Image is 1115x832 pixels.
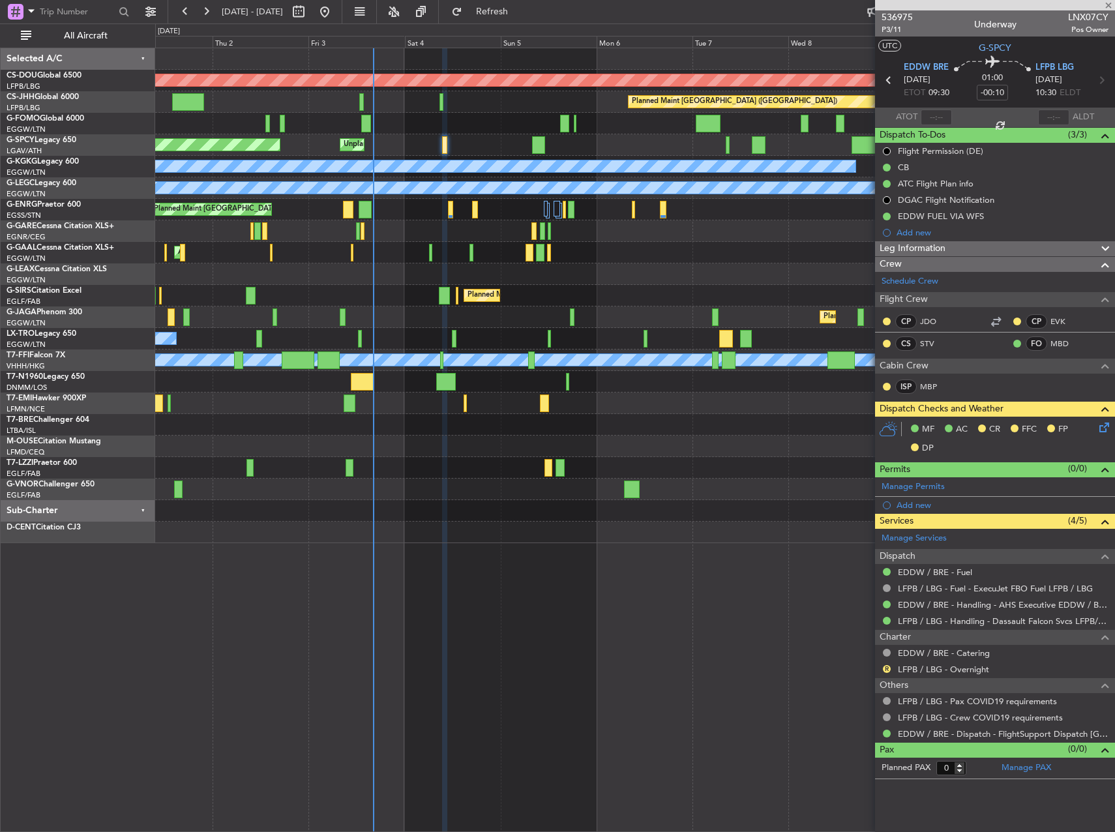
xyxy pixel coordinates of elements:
a: EDDW / BRE - Handling - AHS Executive EDDW / BRE [898,599,1108,610]
span: MF [922,423,934,436]
a: LFPB / LBG - Fuel - ExecuJet FBO Fuel LFPB / LBG [898,583,1093,594]
a: M-OUSECitation Mustang [7,438,101,445]
a: T7-FFIFalcon 7X [7,351,65,359]
span: P3/11 [882,24,913,35]
a: EGGW/LTN [7,275,46,285]
span: (4/5) [1068,514,1087,527]
div: Add new [897,227,1108,238]
span: Dispatch [880,549,915,564]
a: D-CENTCitation CJ3 [7,524,81,531]
a: G-SIRSCitation Excel [7,287,82,295]
a: LGAV/ATH [7,146,42,156]
a: G-LEAXCessna Citation XLS [7,265,107,273]
a: Manage Permits [882,481,945,494]
span: (0/0) [1068,462,1087,475]
a: EGNR/CEG [7,232,46,242]
span: T7-FFI [7,351,29,359]
input: Trip Number [40,2,115,22]
span: All Aircraft [34,31,138,40]
div: ISP [895,379,917,394]
span: ATOT [896,111,917,124]
a: LFPB / LBG - Crew COVID19 requirements [898,712,1063,723]
a: EDDW / BRE - Catering [898,647,990,659]
span: ELDT [1060,87,1080,100]
a: EGSS/STN [7,211,41,220]
div: DGAC Flight Notification [898,194,994,205]
div: Thu 2 [213,36,308,48]
span: Refresh [465,7,520,16]
div: FO [1026,336,1047,351]
div: Sat 4 [405,36,501,48]
a: EDDW / BRE - Dispatch - FlightSupport Dispatch [GEOGRAPHIC_DATA] [898,728,1108,739]
a: G-ENRGPraetor 600 [7,201,81,209]
span: [DATE] [1035,74,1062,87]
span: LX-TRO [7,330,35,338]
a: EGGW/LTN [7,125,46,134]
a: EGGW/LTN [7,168,46,177]
div: CS [895,336,917,351]
span: T7-N1960 [7,373,43,381]
span: Flight Crew [880,292,928,307]
span: ALDT [1073,111,1094,124]
a: EVK [1050,316,1080,327]
a: T7-EMIHawker 900XP [7,394,86,402]
div: Wed 8 [788,36,884,48]
div: Add new [897,499,1108,511]
span: G-LEGC [7,179,35,187]
span: ETOT [904,87,925,100]
a: EGGW/LTN [7,189,46,199]
a: LFPB / LBG - Overnight [898,664,989,675]
a: LFPB/LBG [7,82,40,91]
div: Mon 6 [597,36,692,48]
div: Planned Maint [GEOGRAPHIC_DATA] ([GEOGRAPHIC_DATA]) [468,286,673,305]
span: G-JAGA [7,308,37,316]
a: EGLF/FAB [7,297,40,306]
a: G-JAGAPhenom 300 [7,308,82,316]
span: DP [922,442,934,455]
a: LFPB / LBG - Handling - Dassault Falcon Svcs LFPB/LBG [898,616,1108,627]
span: CS-DOU [7,72,37,80]
a: LFPB/LBG [7,103,40,113]
span: Others [880,678,908,693]
div: [DATE] [158,26,180,37]
span: 01:00 [982,72,1003,85]
a: CS-JHHGlobal 6000 [7,93,79,101]
a: G-FOMOGlobal 6000 [7,115,84,123]
span: D-CENT [7,524,36,531]
a: Schedule Crew [882,275,938,288]
span: (3/3) [1068,128,1087,141]
span: 536975 [882,10,913,24]
span: G-GARE [7,222,37,230]
a: G-GARECessna Citation XLS+ [7,222,114,230]
div: Planned Maint [GEOGRAPHIC_DATA] ([GEOGRAPHIC_DATA]) [632,92,837,111]
button: UTC [878,40,901,52]
a: EGGW/LTN [7,254,46,263]
a: LFPB / LBG - Pax COVID19 requirements [898,696,1057,707]
div: CP [895,314,917,329]
span: LFPB LBG [1035,61,1074,74]
a: T7-BREChallenger 604 [7,416,89,424]
div: CP [1026,314,1047,329]
a: Manage Services [882,532,947,545]
div: CB [898,162,909,173]
a: G-SPCYLegacy 650 [7,136,76,144]
span: G-SIRS [7,287,31,295]
span: Charter [880,630,911,645]
span: LNX07CY [1068,10,1108,24]
span: AC [956,423,968,436]
span: T7-LZZI [7,459,33,467]
div: Flight Permission (DE) [898,145,983,156]
span: CS-JHH [7,93,35,101]
span: [DATE] [904,74,930,87]
span: G-KGKG [7,158,37,166]
span: M-OUSE [7,438,38,445]
div: Planned Maint [GEOGRAPHIC_DATA] ([GEOGRAPHIC_DATA]) [824,307,1029,327]
a: LTBA/ISL [7,426,36,436]
a: T7-N1960Legacy 650 [7,373,85,381]
span: CR [989,423,1000,436]
span: Pos Owner [1068,24,1108,35]
label: Planned PAX [882,762,930,775]
div: Underway [974,18,1017,31]
a: T7-LZZIPraetor 600 [7,459,77,467]
span: FP [1058,423,1068,436]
